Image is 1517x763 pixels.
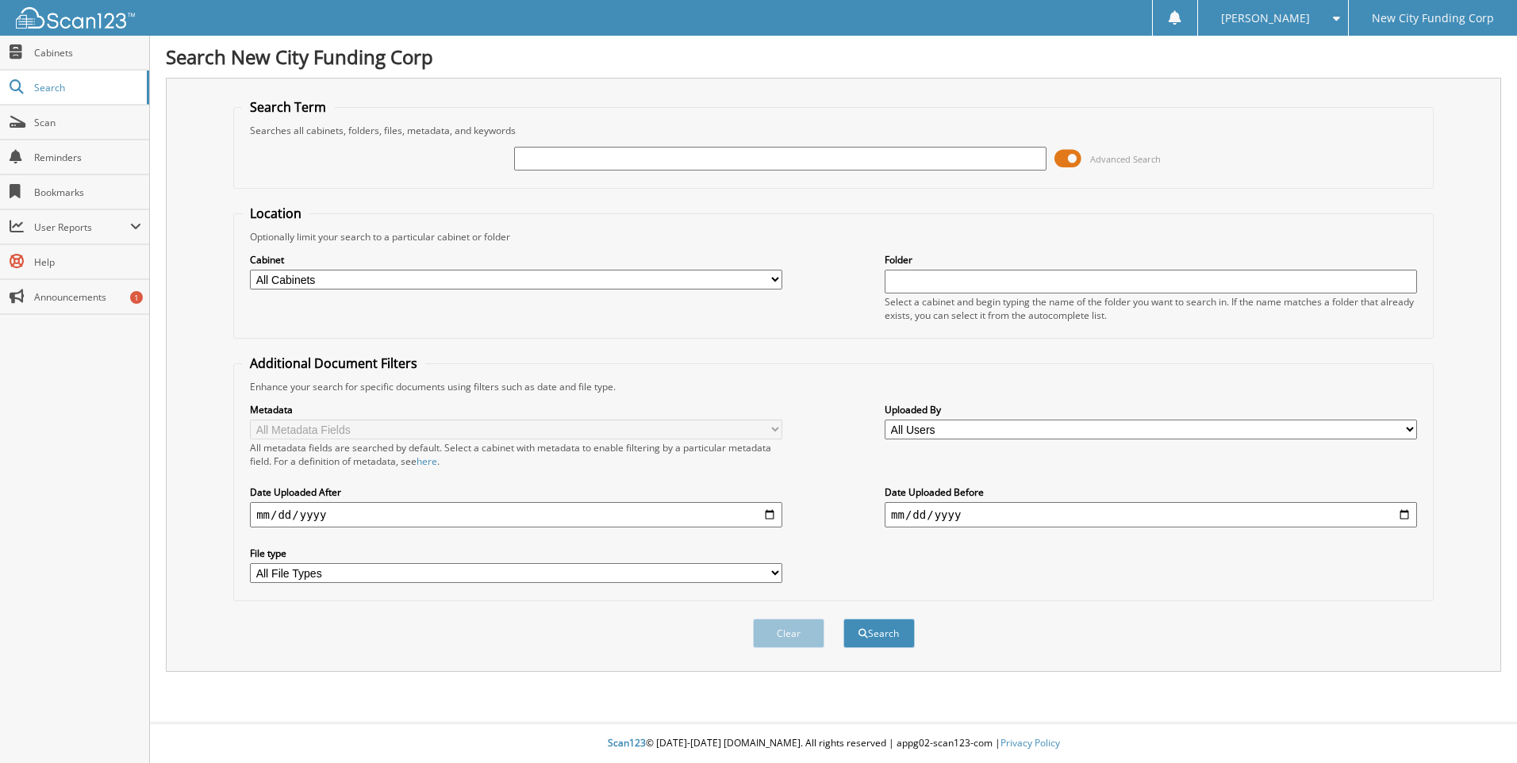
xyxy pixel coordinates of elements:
label: Date Uploaded After [250,485,782,499]
h1: Search New City Funding Corp [166,44,1501,70]
div: Searches all cabinets, folders, files, metadata, and keywords [242,124,1425,137]
span: Search [34,81,139,94]
span: Cabinets [34,46,141,59]
span: New City Funding Corp [1372,13,1494,23]
span: Scan [34,116,141,129]
button: Search [843,619,915,648]
label: File type [250,546,782,560]
a: Privacy Policy [1000,736,1060,750]
label: Metadata [250,403,782,416]
input: start [250,502,782,527]
label: Cabinet [250,253,782,266]
button: Clear [753,619,824,648]
legend: Search Term [242,98,334,116]
div: All metadata fields are searched by default. Select a cabinet with metadata to enable filtering b... [250,441,782,468]
iframe: Chat Widget [1438,687,1517,763]
span: User Reports [34,220,130,234]
span: Scan123 [608,736,646,750]
label: Date Uploaded Before [885,485,1417,499]
span: Advanced Search [1090,153,1161,165]
a: here [417,454,437,468]
span: Help [34,255,141,269]
label: Uploaded By [885,403,1417,416]
div: Select a cabinet and begin typing the name of the folder you want to search in. If the name match... [885,295,1417,322]
legend: Additional Document Filters [242,355,425,372]
input: end [885,502,1417,527]
span: Bookmarks [34,186,141,199]
div: © [DATE]-[DATE] [DOMAIN_NAME]. All rights reserved | appg02-scan123-com | [150,724,1517,763]
span: [PERSON_NAME] [1221,13,1310,23]
div: 1 [130,291,143,304]
span: Reminders [34,151,141,164]
span: Announcements [34,290,141,304]
div: Enhance your search for specific documents using filters such as date and file type. [242,380,1425,393]
div: Optionally limit your search to a particular cabinet or folder [242,230,1425,243]
img: scan123-logo-white.svg [16,7,135,29]
legend: Location [242,205,309,222]
label: Folder [885,253,1417,266]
